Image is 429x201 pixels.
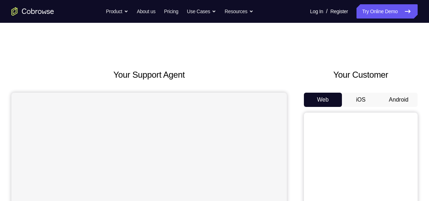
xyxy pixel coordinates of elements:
a: Register [331,4,348,19]
button: Use Cases [187,4,216,19]
a: Log In [310,4,323,19]
h2: Your Customer [304,68,418,81]
a: Try Online Demo [356,4,418,19]
h2: Your Support Agent [11,68,287,81]
button: Android [380,93,418,107]
a: About us [137,4,155,19]
button: iOS [342,93,380,107]
a: Pricing [164,4,178,19]
a: Go to the home page [11,7,54,16]
button: Product [106,4,128,19]
button: Resources [225,4,253,19]
span: / [326,7,327,16]
button: Web [304,93,342,107]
